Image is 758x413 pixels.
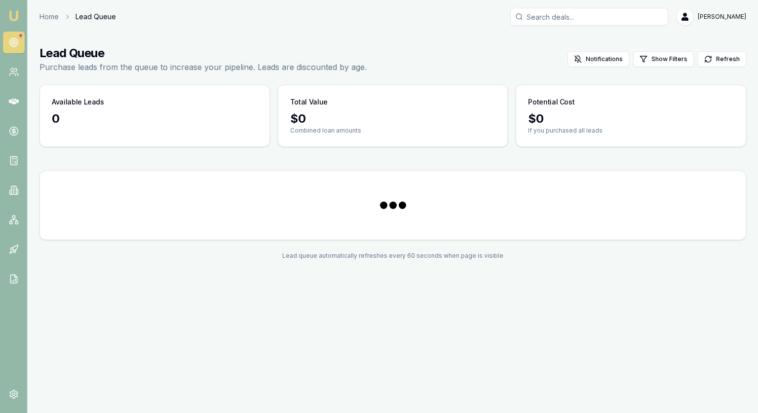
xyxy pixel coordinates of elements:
[510,8,668,26] input: Search deals
[8,10,20,22] img: emu-icon-u.png
[39,12,59,22] a: Home
[528,127,734,135] p: If you purchased all leads
[698,13,746,21] span: [PERSON_NAME]
[39,45,367,61] h1: Lead Queue
[39,12,116,22] nav: breadcrumb
[76,12,116,22] span: Lead Queue
[528,97,574,107] h3: Potential Cost
[698,51,746,67] button: Refresh
[568,51,629,67] button: Notifications
[290,111,496,127] div: $ 0
[290,97,328,107] h3: Total Value
[52,97,104,107] h3: Available Leads
[633,51,694,67] button: Show Filters
[39,252,746,260] div: Lead queue automatically refreshes every 60 seconds when page is visible
[528,111,734,127] div: $ 0
[39,61,367,73] p: Purchase leads from the queue to increase your pipeline. Leads are discounted by age.
[290,127,496,135] p: Combined loan amounts
[52,111,258,127] div: 0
